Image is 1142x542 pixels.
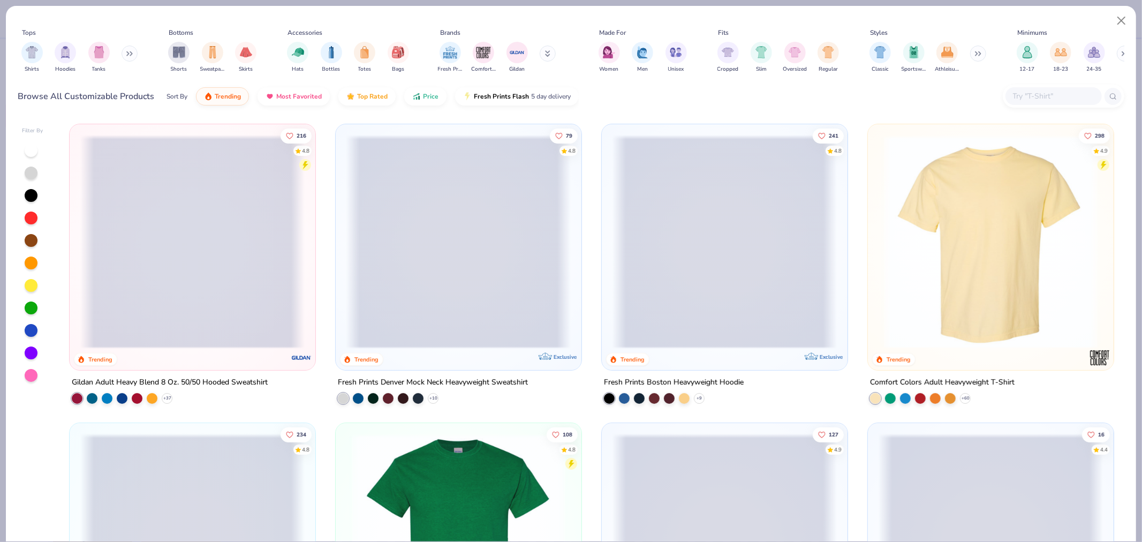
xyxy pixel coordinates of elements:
div: Styles [871,28,888,37]
span: + 10 [429,395,437,402]
div: filter for Bottles [321,42,342,73]
button: filter button [599,42,620,73]
span: 216 [297,133,306,138]
button: filter button [783,42,807,73]
button: filter button [88,42,110,73]
img: Shorts Image [173,46,185,58]
div: filter for Women [599,42,620,73]
span: Skirts [239,65,253,73]
div: Accessories [288,28,323,37]
img: Shirts Image [26,46,38,58]
button: Most Favorited [258,87,330,106]
span: Fresh Prints [438,65,463,73]
button: filter button [321,42,342,73]
div: filter for Slim [751,42,772,73]
button: filter button [55,42,76,73]
button: filter button [1084,42,1105,73]
span: Bags [392,65,404,73]
div: 4.9 [1100,147,1108,155]
span: Shorts [171,65,187,73]
button: Close [1111,11,1132,31]
button: filter button [388,42,409,73]
img: Slim Image [755,46,767,58]
span: 234 [297,432,306,437]
span: Trending [215,92,241,101]
span: Exclusive [554,353,577,360]
img: 24-35 Image [1088,46,1100,58]
span: + 9 [697,395,702,402]
button: filter button [471,42,496,73]
span: Slim [756,65,767,73]
div: filter for Regular [818,42,839,73]
img: Sportswear Image [908,46,920,58]
div: filter for Oversized [783,42,807,73]
button: filter button [935,42,959,73]
div: Bottoms [169,28,194,37]
div: Sort By [167,92,187,101]
img: Totes Image [359,46,370,58]
img: Men Image [637,46,648,58]
img: Skirts Image [240,46,252,58]
button: filter button [506,42,528,73]
span: Tanks [92,65,106,73]
div: filter for Sweatpants [200,42,225,73]
div: filter for Hoodies [55,42,76,73]
button: Fresh Prints Flash5 day delivery [455,87,579,106]
div: Tops [22,28,36,37]
img: Classic Image [874,46,887,58]
div: filter for Totes [354,42,375,73]
div: 4.8 [302,147,309,155]
span: 12-17 [1020,65,1035,73]
div: filter for Gildan [506,42,528,73]
button: filter button [902,42,926,73]
div: 4.9 [834,446,842,454]
button: Like [550,128,578,143]
button: Like [281,128,312,143]
button: filter button [200,42,225,73]
span: Athleisure [935,65,959,73]
span: Regular [819,65,838,73]
button: filter button [21,42,43,73]
span: 127 [829,432,838,437]
img: Gildan Image [509,44,525,61]
span: Most Favorited [276,92,322,101]
span: 108 [563,432,572,437]
span: Comfort Colors [471,65,496,73]
div: filter for Shorts [168,42,190,73]
img: flash.gif [463,92,472,101]
span: + 60 [962,395,970,402]
div: filter for Fresh Prints [438,42,463,73]
div: filter for Sportswear [902,42,926,73]
div: filter for Tanks [88,42,110,73]
div: 4.8 [568,147,576,155]
img: Oversized Image [789,46,801,58]
span: Sweatpants [200,65,225,73]
span: Exclusive [820,353,843,360]
div: Fits [718,28,729,37]
button: Price [404,87,447,106]
div: filter for 18-23 [1050,42,1071,73]
img: Hats Image [292,46,304,58]
div: Browse All Customizable Products [18,90,155,103]
span: + 37 [163,395,171,402]
span: Classic [872,65,889,73]
button: Like [813,427,844,442]
div: Comfort Colors Adult Heavyweight T-Shirt [870,376,1015,389]
div: 4.8 [834,147,842,155]
img: Fresh Prints Image [442,44,458,61]
div: 4.4 [1100,446,1108,454]
span: 5 day delivery [531,91,571,103]
div: filter for Shirts [21,42,43,73]
div: Brands [440,28,460,37]
span: Totes [358,65,372,73]
div: Fresh Prints Denver Mock Neck Heavyweight Sweatshirt [338,376,528,389]
span: Sportswear [902,65,926,73]
div: Minimums [1017,28,1047,37]
div: filter for Skirts [235,42,256,73]
span: Fresh Prints Flash [474,92,529,101]
button: filter button [717,42,739,73]
button: Like [1079,128,1110,143]
span: Price [423,92,438,101]
img: Comfort Colors logo [1089,347,1110,368]
span: 298 [1095,133,1105,138]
